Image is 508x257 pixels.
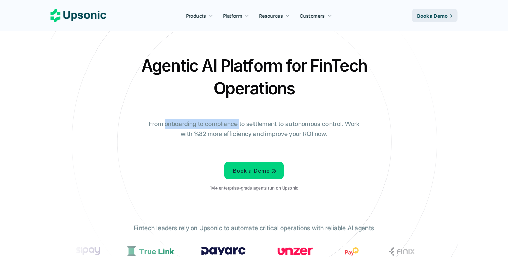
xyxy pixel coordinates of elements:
[412,9,458,22] a: Book a Demo
[144,119,364,139] p: From onboarding to compliance to settlement to autonomous control. Work with %82 more efficiency ...
[186,12,206,19] p: Products
[223,12,242,19] p: Platform
[210,186,298,191] p: 1M+ enterprise-grade agents run on Upsonic
[300,12,325,19] p: Customers
[224,162,284,179] a: Book a Demo
[182,9,217,22] a: Products
[135,54,373,100] h2: Agentic AI Platform for FinTech Operations
[417,12,448,19] p: Book a Demo
[134,223,374,233] p: Fintech leaders rely on Upsonic to automate critical operations with reliable AI agents
[259,12,283,19] p: Resources
[233,166,270,176] p: Book a Demo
